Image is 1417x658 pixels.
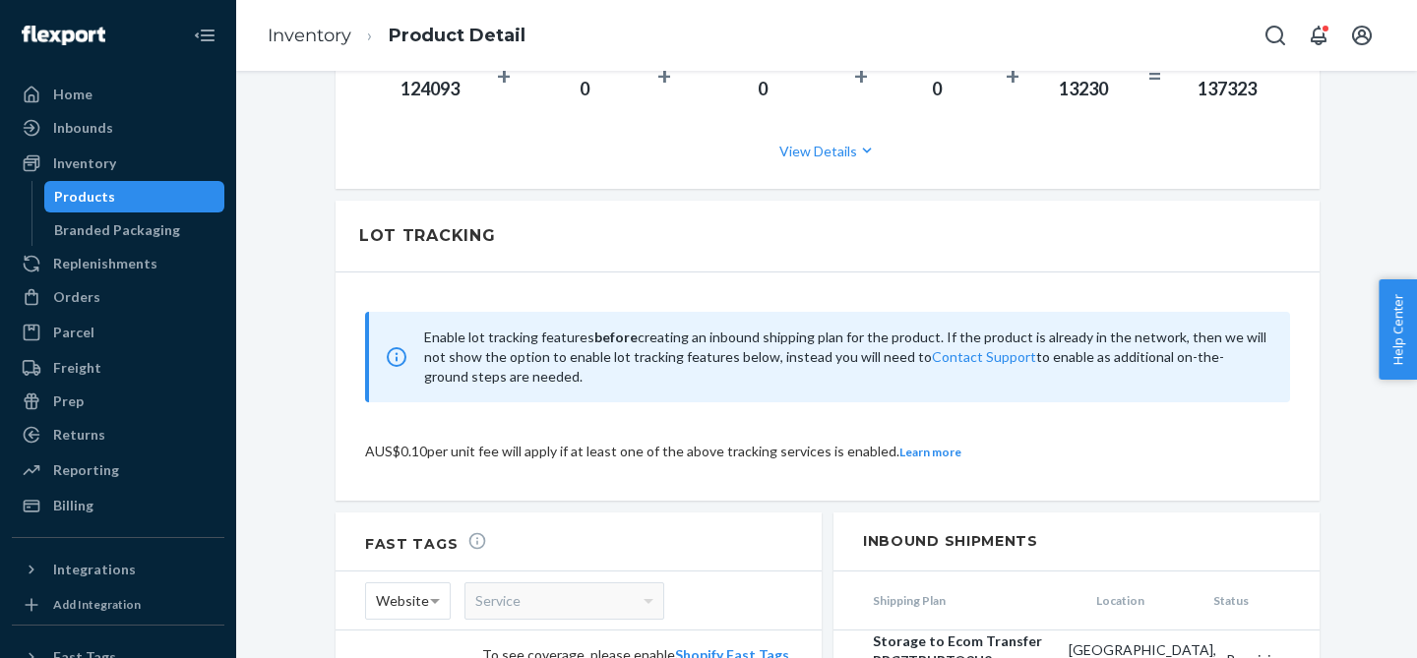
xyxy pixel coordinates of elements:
[252,7,541,65] ol: breadcrumbs
[932,348,1036,365] a: Contact Support
[854,58,868,93] div: +
[12,79,224,110] a: Home
[899,443,961,459] a: Learn more
[53,391,84,411] div: Prep
[1342,16,1382,55] button: Open account menu
[12,386,224,417] a: Prep
[376,584,429,618] span: Website
[1256,16,1295,55] button: Open Search Box
[1147,58,1162,93] div: =
[53,425,105,445] div: Returns
[399,77,462,102] div: 124093
[185,16,224,55] button: Close Navigation
[1055,77,1112,102] div: 13230
[12,317,224,348] a: Parcel
[708,77,820,102] div: 0
[53,287,100,307] div: Orders
[268,25,351,46] a: Inventory
[594,329,638,345] strong: before
[53,153,116,173] div: Inventory
[1379,279,1417,380] button: Help Center
[53,254,157,273] div: Replenishments
[1203,592,1321,609] span: Status
[53,460,119,480] div: Reporting
[657,58,671,93] div: +
[53,560,136,579] div: Integrations
[424,329,1266,385] span: Enable lot tracking features creating an inbound shipping plan for the product. If the product is...
[899,445,961,459] span: Learn more
[12,352,224,384] a: Freight
[44,181,225,212] a: Products
[12,593,224,617] a: Add Integration
[1198,77,1257,102] div: 137323
[53,496,93,515] div: Billing
[12,454,224,486] a: Reporting
[1299,16,1338,55] button: Open notifications
[903,77,970,102] div: 0
[53,596,141,613] div: Add Integration
[53,85,92,104] div: Home
[22,26,105,45] img: Flexport logo
[497,58,511,93] div: +
[546,77,623,102] div: 0
[54,187,115,207] div: Products
[12,490,224,521] a: Billing
[53,118,113,138] div: Inbounds
[365,531,487,553] h2: Fast Tags
[53,323,94,342] div: Parcel
[44,214,225,246] a: Branded Packaging
[833,512,1320,571] h2: Inbound Shipments
[53,358,101,378] div: Freight
[359,224,495,248] div: Lot Tracking
[375,125,1280,177] button: View Details
[833,592,1086,609] span: Shipping Plan
[465,583,663,619] div: Service
[389,25,525,46] a: Product Detail
[12,419,224,450] a: Returns
[12,112,224,144] a: Inbounds
[12,148,224,179] a: Inventory
[1086,592,1203,609] span: Location
[365,442,1290,461] div: A US$0.10 per unit fee will apply if at least one of the above tracking services is enabled.
[1006,58,1019,93] div: +
[12,281,224,313] a: Orders
[12,248,224,279] a: Replenishments
[54,220,180,240] div: Branded Packaging
[12,554,224,585] button: Integrations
